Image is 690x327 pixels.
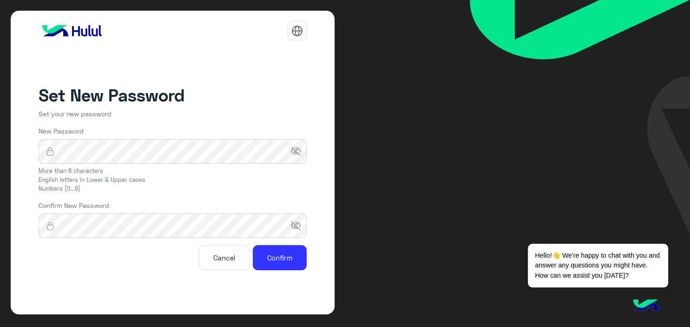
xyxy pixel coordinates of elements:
[39,85,307,106] h2: Set New Password
[39,221,62,231] img: lock
[39,21,105,40] img: logo
[39,126,307,136] label: New Password
[199,245,249,270] button: Cancel
[39,200,307,210] label: Confirm New Password
[630,290,662,322] img: hulul-logo.png
[253,245,307,270] button: Confirm
[290,218,307,234] span: visibility_off
[290,143,307,160] span: visibility_off
[291,25,303,37] img: tab
[39,147,62,156] img: lock
[39,167,307,176] small: More than 8 characters
[528,244,668,287] span: Hello!👋 We're happy to chat with you and answer any questions you might have. How can we assist y...
[39,185,307,194] small: Numbers (0...9)
[39,176,307,185] small: English letters in Lower & Upper cases
[39,110,112,118] span: Set your new password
